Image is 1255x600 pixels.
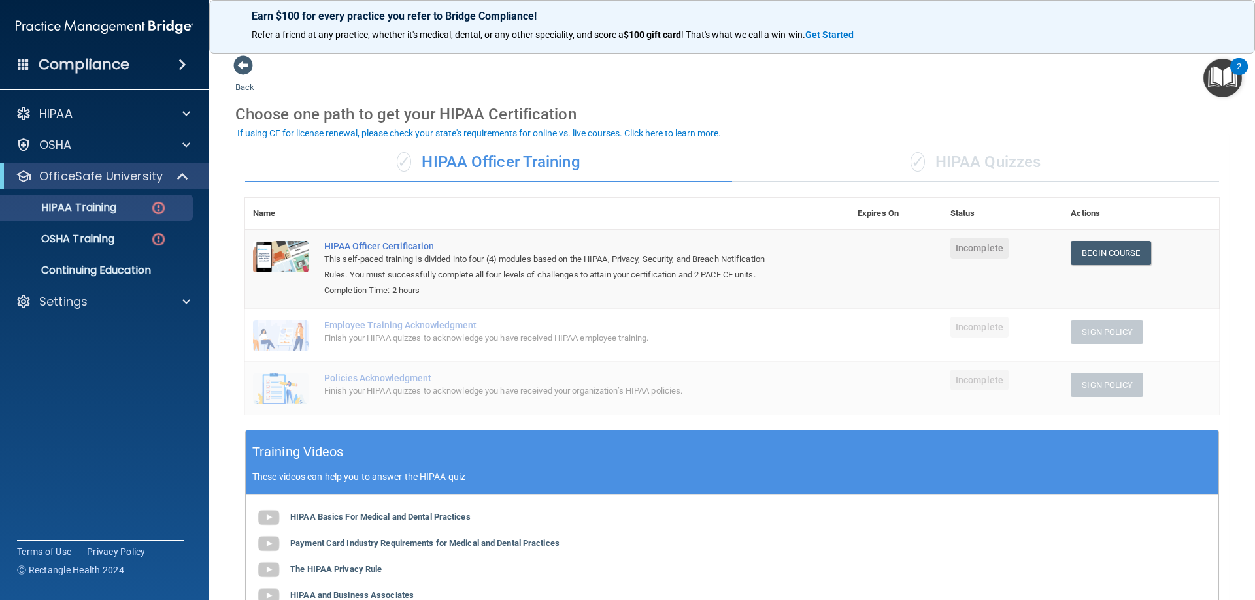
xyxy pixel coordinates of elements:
a: Begin Course [1071,241,1150,265]
div: HIPAA Quizzes [732,143,1219,182]
th: Actions [1063,198,1219,230]
div: Completion Time: 2 hours [324,283,784,298]
div: Policies Acknowledgment [324,373,784,383]
th: Expires On [850,198,943,230]
p: Earn $100 for every practice you refer to Bridge Compliance! [252,10,1213,22]
a: HIPAA [16,106,190,121]
button: Sign Policy [1071,373,1143,397]
a: Privacy Policy [87,545,146,558]
b: Payment Card Industry Requirements for Medical and Dental Practices [290,538,560,548]
div: This self-paced training is divided into four (4) modules based on the HIPAA, Privacy, Security, ... [324,251,784,283]
img: danger-circle.6113f641.png [150,200,167,216]
span: ✓ [397,152,411,172]
div: Employee Training Acknowledgment [324,320,784,330]
span: ✓ [911,152,925,172]
strong: $100 gift card [624,29,681,40]
p: OfficeSafe University [39,168,163,184]
a: Get Started [805,29,856,40]
div: Finish your HIPAA quizzes to acknowledge you have received HIPAA employee training. [324,330,784,346]
p: These videos can help you to answer the HIPAA quiz [252,471,1212,482]
img: PMB logo [16,14,193,40]
div: 2 [1237,67,1241,84]
div: Finish your HIPAA quizzes to acknowledge you have received your organization’s HIPAA policies. [324,383,784,399]
a: HIPAA Officer Certification [324,241,784,251]
span: Incomplete [950,317,1009,338]
p: OSHA Training [8,232,114,245]
p: Settings [39,294,88,309]
span: ! That's what we call a win-win. [681,29,805,40]
b: HIPAA Basics For Medical and Dental Practices [290,512,471,522]
span: Incomplete [950,238,1009,259]
a: Settings [16,294,190,309]
p: Continuing Education [8,264,187,277]
div: HIPAA Officer Training [245,143,732,182]
h5: Training Videos [252,441,344,464]
img: gray_youtube_icon.38fcd6cc.png [256,557,282,583]
b: The HIPAA Privacy Rule [290,564,382,574]
div: Choose one path to get your HIPAA Certification [235,95,1229,133]
span: Ⓒ Rectangle Health 2024 [17,563,124,576]
span: Refer a friend at any practice, whether it's medical, dental, or any other speciality, and score a [252,29,624,40]
button: If using CE for license renewal, please check your state's requirements for online vs. live cours... [235,127,723,140]
a: OSHA [16,137,190,153]
strong: Get Started [805,29,854,40]
img: gray_youtube_icon.38fcd6cc.png [256,505,282,531]
a: Back [235,67,254,92]
button: Open Resource Center, 2 new notifications [1203,59,1242,97]
p: HIPAA [39,106,73,121]
button: Sign Policy [1071,320,1143,344]
th: Name [245,198,316,230]
th: Status [943,198,1063,230]
div: If using CE for license renewal, please check your state's requirements for online vs. live cours... [237,129,721,138]
p: HIPAA Training [8,201,116,214]
b: HIPAA and Business Associates [290,590,414,600]
img: danger-circle.6113f641.png [150,231,167,247]
a: Terms of Use [17,545,71,558]
span: Incomplete [950,370,1009,390]
p: OSHA [39,137,72,153]
h4: Compliance [39,55,129,74]
img: gray_youtube_icon.38fcd6cc.png [256,531,282,557]
a: OfficeSafe University [16,168,190,184]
